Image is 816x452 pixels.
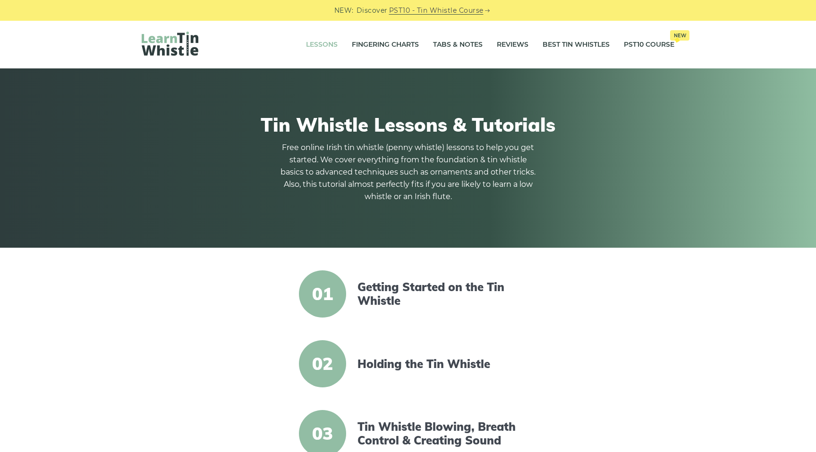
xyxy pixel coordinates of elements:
a: Lessons [306,33,338,57]
img: LearnTinWhistle.com [142,32,198,56]
a: Tabs & Notes [433,33,483,57]
h1: Tin Whistle Lessons & Tutorials [142,113,674,136]
a: Fingering Charts [352,33,419,57]
a: Getting Started on the Tin Whistle [357,280,520,308]
span: 02 [299,340,346,387]
p: Free online Irish tin whistle (penny whistle) lessons to help you get started. We cover everythin... [280,142,535,203]
a: Tin Whistle Blowing, Breath Control & Creating Sound [357,420,520,447]
a: Reviews [497,33,528,57]
a: Holding the Tin Whistle [357,357,520,371]
a: PST10 CourseNew [624,33,674,57]
span: New [670,30,689,41]
span: 01 [299,270,346,318]
a: Best Tin Whistles [543,33,610,57]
